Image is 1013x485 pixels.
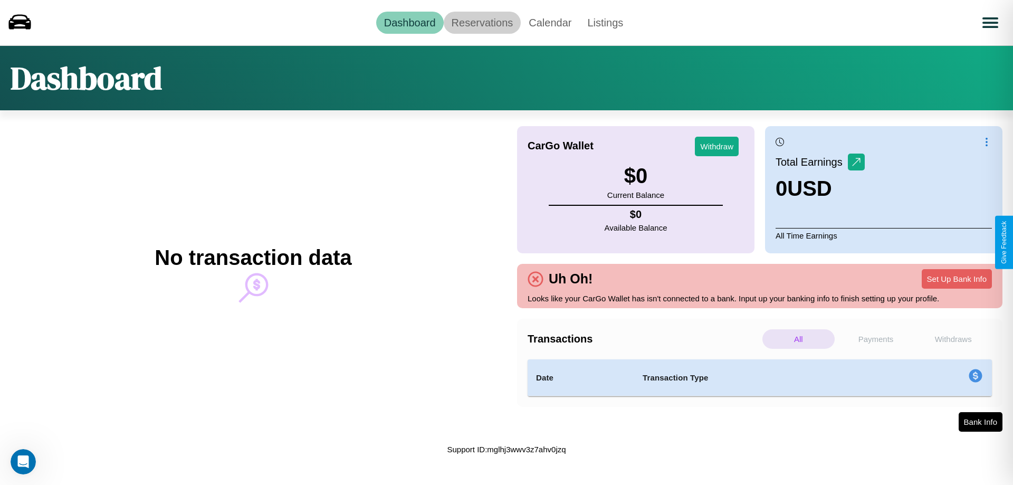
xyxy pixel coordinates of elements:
h4: CarGo Wallet [528,140,594,152]
h4: Uh Oh! [543,271,598,287]
button: Open menu [976,8,1005,37]
p: Payments [840,329,912,349]
h1: Dashboard [11,56,162,100]
button: Bank Info [959,412,1002,432]
p: Looks like your CarGo Wallet has isn't connected to a bank. Input up your banking info to finish ... [528,291,992,306]
p: Total Earnings [776,153,848,172]
a: Listings [579,12,631,34]
h3: 0 USD [776,177,865,201]
table: simple table [528,359,992,396]
button: Set Up Bank Info [922,269,992,289]
h2: No transaction data [155,246,351,270]
iframe: Intercom live chat [11,449,36,474]
p: All [762,329,835,349]
h4: $ 0 [605,208,667,221]
p: Available Balance [605,221,667,235]
a: Reservations [444,12,521,34]
h4: Transactions [528,333,760,345]
p: Support ID: mglhj3wwv3z7ahv0jzq [447,442,566,457]
p: Current Balance [607,188,664,202]
a: Dashboard [376,12,444,34]
button: Withdraw [695,137,739,156]
h4: Transaction Type [643,372,882,384]
a: Calendar [521,12,579,34]
h4: Date [536,372,626,384]
h3: $ 0 [607,164,664,188]
div: Give Feedback [1000,221,1008,264]
p: Withdraws [917,329,989,349]
p: All Time Earnings [776,228,992,243]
